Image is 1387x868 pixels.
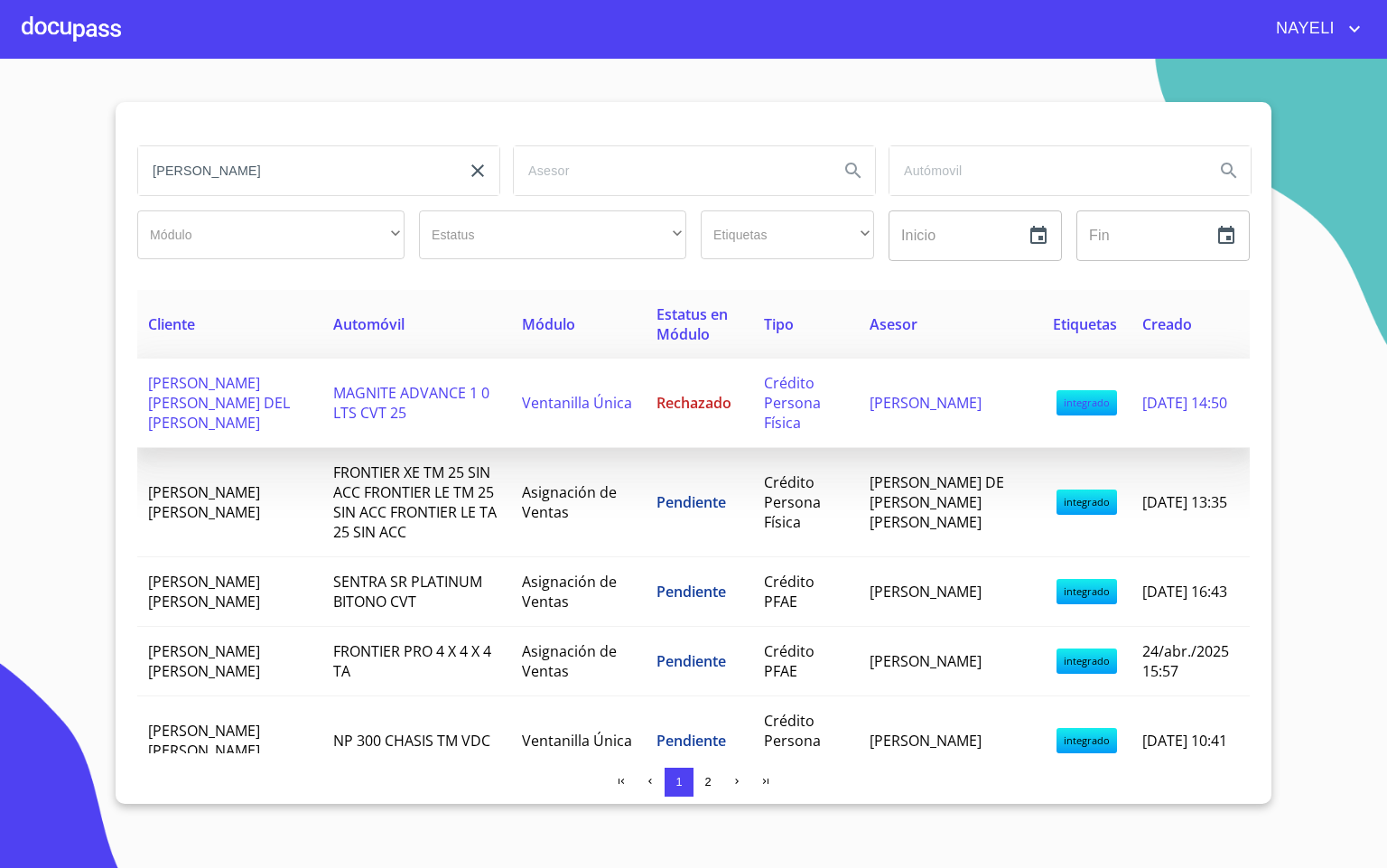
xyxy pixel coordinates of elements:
[522,572,617,611] span: Asignación de Ventas
[522,641,617,681] span: Asignación de Ventas
[1142,731,1227,751] span: [DATE] 10:41
[148,641,260,681] span: [PERSON_NAME] [PERSON_NAME]
[1262,14,1344,43] span: NAYELI
[148,373,290,433] span: [PERSON_NAME] [PERSON_NAME] DEL [PERSON_NAME]
[701,210,874,259] div: ​
[764,572,815,611] span: Crédito PFAE
[870,393,982,413] span: [PERSON_NAME]
[456,149,499,192] button: clear input
[1057,390,1117,415] span: integrado
[1142,393,1227,413] span: [DATE] 14:50
[764,472,821,532] span: Crédito Persona Física
[333,572,482,611] span: SENTRA SR PLATINUM BITONO CVT
[889,146,1200,195] input: search
[137,210,405,259] div: ​
[1057,490,1117,515] span: integrado
[656,304,728,344] span: Estatus en Módulo
[870,314,917,334] span: Asesor
[764,373,821,433] span: Crédito Persona Física
[1053,314,1117,334] span: Etiquetas
[665,768,693,797] button: 1
[870,582,982,602] span: [PERSON_NAME]
[333,462,497,542] span: FRONTIER XE TM 25 SIN ACC FRONTIER LE TM 25 SIN ACC FRONTIER LE TA 25 SIN ACC
[764,314,794,334] span: Tipo
[656,492,726,512] span: Pendiente
[522,393,632,413] span: Ventanilla Única
[1142,314,1192,334] span: Creado
[870,731,982,751] span: [PERSON_NAME]
[656,393,731,413] span: Rechazado
[656,582,726,602] span: Pendiente
[704,775,711,789] span: 2
[514,146,824,195] input: search
[832,149,875,192] button: Search
[333,383,489,423] span: MAGNITE ADVANCE 1 0 LTS CVT 25
[764,711,821,770] span: Crédito Persona Física
[148,572,260,611] span: [PERSON_NAME] [PERSON_NAME]
[148,314,195,334] span: Cliente
[1057,649,1117,674] span: integrado
[1142,641,1229,681] span: 24/abr./2025 15:57
[333,731,490,751] span: NP 300 CHASIS TM VDC
[1207,149,1251,192] button: Search
[522,731,632,751] span: Ventanilla Única
[522,482,617,522] span: Asignación de Ventas
[1057,579,1117,604] span: integrado
[333,314,405,334] span: Automóvil
[675,775,682,789] span: 1
[1262,14,1365,43] button: account of current user
[1057,728,1117,753] span: integrado
[148,482,260,522] span: [PERSON_NAME] [PERSON_NAME]
[1142,492,1227,512] span: [DATE] 13:35
[419,210,686,259] div: ​
[1142,582,1227,602] span: [DATE] 16:43
[138,146,449,195] input: search
[522,314,575,334] span: Módulo
[656,731,726,751] span: Pendiente
[148,721,260,761] span: [PERSON_NAME] [PERSON_NAME]
[333,641,491,681] span: FRONTIER PRO 4 X 4 X 4 TA
[870,472,1004,532] span: [PERSON_NAME] DE [PERSON_NAME] [PERSON_NAME]
[656,651,726,671] span: Pendiente
[693,768,722,797] button: 2
[764,641,815,681] span: Crédito PFAE
[870,651,982,671] span: [PERSON_NAME]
